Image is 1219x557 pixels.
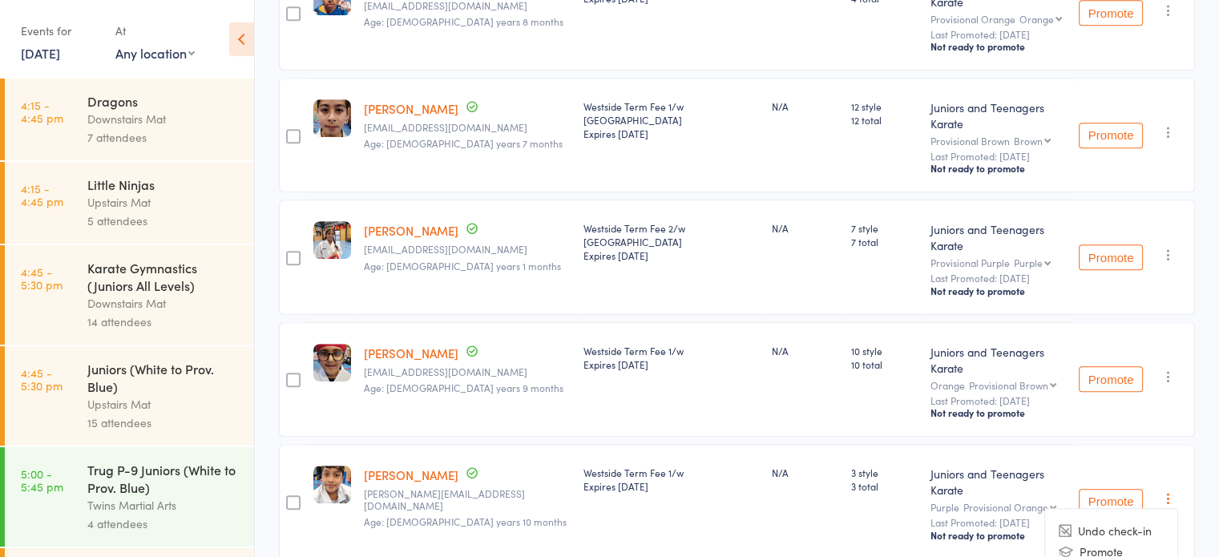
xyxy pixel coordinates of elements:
[963,502,1048,512] div: Provisional Orange
[87,515,240,533] div: 4 attendees
[87,92,240,110] div: Dragons
[5,245,254,345] a: 4:45 -5:30 pmKarate Gymnastics (Juniors All Levels)Downstairs Mat14 attendees
[930,517,1066,528] small: Last Promoted: [DATE]
[21,366,63,392] time: 4:45 - 5:30 pm
[1079,244,1143,270] button: Promote
[583,221,759,262] div: Westside Term Fee 2/w [GEOGRAPHIC_DATA]
[87,360,240,395] div: Juniors (White to Prov. Blue)
[851,344,918,357] span: 10 style
[930,395,1066,406] small: Last Promoted: [DATE]
[1079,489,1143,515] button: Promote
[583,248,759,262] div: Expires [DATE]
[930,14,1066,24] div: Provisional Orange
[930,285,1066,297] div: Not ready to promote
[930,272,1066,284] small: Last Promoted: [DATE]
[1079,366,1143,392] button: Promote
[583,466,759,493] div: Westside Term Fee 1/w
[930,221,1066,253] div: Juniors and Teenagers Karate
[930,529,1066,542] div: Not ready to promote
[583,357,759,371] div: Expires [DATE]
[364,515,567,528] span: Age: [DEMOGRAPHIC_DATA] years 10 months
[313,99,351,137] img: image1627548876.png
[5,79,254,160] a: 4:15 -4:45 pmDragonsDownstairs Mat7 attendees
[969,380,1048,390] div: Provisional Brown
[87,193,240,212] div: Upstairs Mat
[313,221,351,259] img: image1716188528.png
[930,135,1066,146] div: Provisional Brown
[87,259,240,294] div: Karate Gymnastics (Juniors All Levels)
[364,136,563,150] span: Age: [DEMOGRAPHIC_DATA] years 7 months
[851,99,918,113] span: 12 style
[583,479,759,493] div: Expires [DATE]
[851,221,918,235] span: 7 style
[313,466,351,503] img: image1676442913.png
[930,406,1066,419] div: Not ready to promote
[87,313,240,331] div: 14 attendees
[1079,123,1143,148] button: Promote
[364,100,458,117] a: [PERSON_NAME]
[21,18,99,44] div: Events for
[583,99,759,140] div: Westside Term Fee 1/w [GEOGRAPHIC_DATA]
[772,221,838,235] div: N/A
[21,44,60,62] a: [DATE]
[364,381,563,394] span: Age: [DEMOGRAPHIC_DATA] years 9 months
[930,344,1066,376] div: Juniors and Teenagers Karate
[772,344,838,357] div: N/A
[851,357,918,371] span: 10 total
[21,467,63,493] time: 5:00 - 5:45 pm
[772,99,838,113] div: N/A
[87,395,240,414] div: Upstairs Mat
[930,502,1066,512] div: Purple
[583,127,759,140] div: Expires [DATE]
[21,265,63,291] time: 4:45 - 5:30 pm
[313,344,351,381] img: image1619420445.png
[87,496,240,515] div: Twins Martial Arts
[115,18,195,44] div: At
[364,466,458,483] a: [PERSON_NAME]
[364,366,570,377] small: meharakaal@gmail.com
[5,346,254,446] a: 4:45 -5:30 pmJuniors (White to Prov. Blue)Upstairs Mat15 attendees
[364,488,570,511] small: rimpy.thind13@gmail.com
[930,162,1066,175] div: Not ready to promote
[5,447,254,547] a: 5:00 -5:45 pmTrug P-9 Juniors (White to Prov. Blue)Twins Martial Arts4 attendees
[1045,520,1177,540] li: Undo check-in
[115,44,195,62] div: Any location
[87,212,240,230] div: 5 attendees
[851,466,918,479] span: 3 style
[851,235,918,248] span: 7 total
[930,99,1066,131] div: Juniors and Teenagers Karate
[930,466,1066,498] div: Juniors and Teenagers Karate
[5,162,254,244] a: 4:15 -4:45 pmLittle NinjasUpstairs Mat5 attendees
[87,176,240,193] div: Little Ninjas
[364,222,458,239] a: [PERSON_NAME]
[930,380,1066,390] div: Orange
[930,151,1066,162] small: Last Promoted: [DATE]
[1014,257,1043,268] div: Purple
[87,110,240,128] div: Downstairs Mat
[930,40,1066,53] div: Not ready to promote
[930,257,1066,268] div: Provisional Purple
[87,128,240,147] div: 7 attendees
[87,414,240,432] div: 15 attendees
[851,479,918,493] span: 3 total
[364,345,458,361] a: [PERSON_NAME]
[364,259,561,272] span: Age: [DEMOGRAPHIC_DATA] years 1 months
[772,466,838,479] div: N/A
[1019,14,1054,24] div: Orange
[930,29,1066,40] small: Last Promoted: [DATE]
[87,294,240,313] div: Downstairs Mat
[87,461,240,496] div: Trug P-9 Juniors (White to Prov. Blue)
[21,99,63,124] time: 4:15 - 4:45 pm
[364,14,563,28] span: Age: [DEMOGRAPHIC_DATA] years 8 months
[1014,135,1043,146] div: Brown
[851,113,918,127] span: 12 total
[364,122,570,133] small: deeptisameer@yahoo.co.in
[583,344,759,371] div: Westside Term Fee 1/w
[21,182,63,208] time: 4:15 - 4:45 pm
[364,244,570,255] small: rajeeshtravi@gmail.com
